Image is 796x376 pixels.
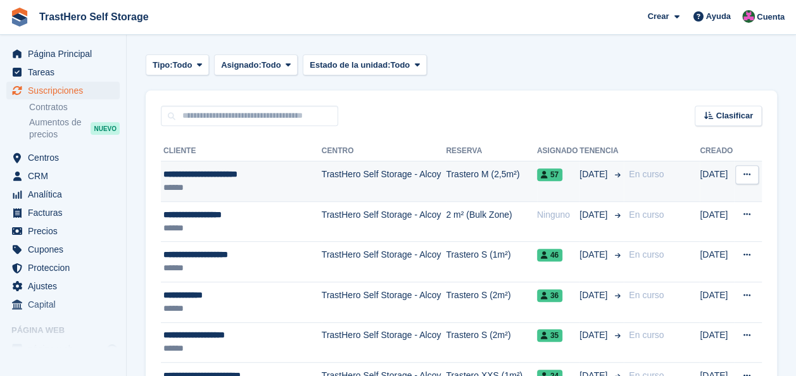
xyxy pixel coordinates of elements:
a: menu [6,185,120,203]
span: página web [28,340,104,358]
th: Creado [700,141,734,161]
span: Asignado: [221,59,262,72]
span: [DATE] [579,289,610,302]
span: En curso [629,169,664,179]
span: Tipo: [153,59,173,72]
td: TrastHero Self Storage - Alcoy [322,282,446,322]
td: 2 m² (Bulk Zone) [446,201,536,242]
span: Crear [647,10,669,23]
span: Página web [11,324,126,337]
th: Asignado [537,141,579,161]
span: 46 [537,249,562,261]
div: Ninguno [537,208,579,222]
span: Precios [28,222,104,240]
span: Cuenta [757,11,785,23]
td: Trastero S (1m²) [446,242,536,282]
a: menu [6,149,120,166]
span: Ajustes [28,277,104,295]
span: Estado de la unidad: [310,59,390,72]
button: Tipo: Todo [146,54,209,75]
td: Trastero S (2m²) [446,282,536,322]
a: Contratos [29,101,120,113]
a: menu [6,259,120,277]
span: Analítica [28,185,104,203]
th: Tenencia [579,141,624,161]
span: En curso [629,330,664,340]
td: Trastero M (2,5m²) [446,161,536,202]
th: Cliente [161,141,322,161]
img: Marua Grioui [742,10,755,23]
span: 35 [537,329,562,342]
a: TrastHero Self Storage [34,6,154,27]
a: Aumentos de precios NUEVO [29,116,120,141]
td: TrastHero Self Storage - Alcoy [322,322,446,363]
span: En curso [629,249,664,260]
span: Suscripciones [28,82,104,99]
a: menu [6,241,120,258]
button: Asignado: Todo [214,54,298,75]
td: [DATE] [700,161,734,202]
td: Trastero S (2m²) [446,322,536,363]
span: Ayuda [706,10,731,23]
span: Cupones [28,241,104,258]
td: [DATE] [700,242,734,282]
a: menu [6,167,120,185]
td: [DATE] [700,201,734,242]
span: Página Principal [28,45,104,63]
a: menu [6,63,120,81]
span: Clasificar [716,110,753,122]
span: Todo [262,59,281,72]
th: Reserva [446,141,536,161]
span: Proteccion [28,259,104,277]
td: TrastHero Self Storage - Alcoy [322,242,446,282]
div: NUEVO [91,122,120,135]
a: Vista previa de la tienda [104,341,120,356]
td: [DATE] [700,282,734,322]
span: Todo [390,59,410,72]
span: [DATE] [579,208,610,222]
a: menu [6,277,120,295]
img: stora-icon-8386f47178a22dfd0bd8f6a31ec36ba5ce8667c1dd55bd0f319d3a0aa187defe.svg [10,8,29,27]
a: menu [6,45,120,63]
span: Todo [173,59,193,72]
a: menu [6,222,120,240]
span: Facturas [28,204,104,222]
span: Centros [28,149,104,166]
span: En curso [629,290,664,300]
span: [DATE] [579,329,610,342]
td: TrastHero Self Storage - Alcoy [322,161,446,202]
th: Centro [322,141,446,161]
a: menu [6,204,120,222]
span: [DATE] [579,168,610,181]
a: menu [6,296,120,313]
span: En curso [629,210,664,220]
button: Estado de la unidad: Todo [303,54,427,75]
span: 36 [537,289,562,302]
a: menú [6,340,120,358]
span: Tareas [28,63,104,81]
a: menu [6,82,120,99]
td: TrastHero Self Storage - Alcoy [322,201,446,242]
span: CRM [28,167,104,185]
span: Capital [28,296,104,313]
span: Aumentos de precios [29,116,91,141]
span: [DATE] [579,248,610,261]
span: 57 [537,168,562,181]
td: [DATE] [700,322,734,363]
